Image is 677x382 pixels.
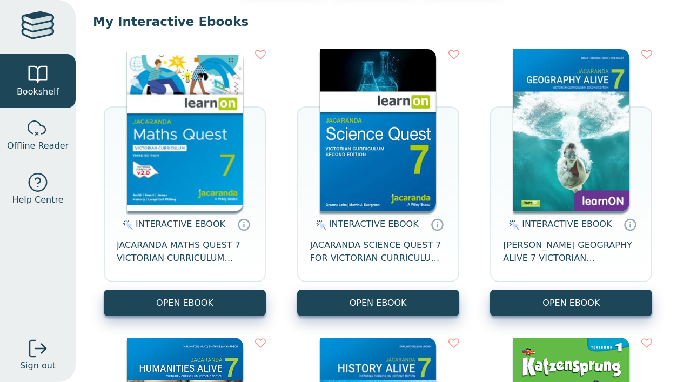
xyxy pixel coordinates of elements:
img: 329c5ec2-5188-ea11-a992-0272d098c78b.jpg [320,49,436,211]
span: [PERSON_NAME] GEOGRAPHY ALIVE 7 VICTORIAN CURRICULUM LEARNON EBOOK 2E [503,239,639,265]
span: INTERACTIVE EBOOK [522,219,612,229]
span: JACARANDA MATHS QUEST 7 VICTORIAN CURRICULUM LEARNON EBOOK 3E [117,239,253,265]
button: OPEN EBOOK [104,290,266,316]
span: Help Centre [12,193,63,206]
p: My Interactive Ebooks [93,14,660,30]
a: Interactive eBooks are accessed online via the publisher’s portal. They contain interactive resou... [431,218,444,231]
img: interactive.svg [313,218,326,231]
span: Sign out [20,359,56,372]
button: OPEN EBOOK [297,290,459,316]
a: Interactive eBooks are accessed online via the publisher’s portal. They contain interactive resou... [624,218,636,231]
span: Offline Reader [7,139,69,152]
span: JACARANDA SCIENCE QUEST 7 FOR VICTORIAN CURRICULUM LEARNON 2E EBOOK [310,239,446,265]
img: interactive.svg [506,218,519,231]
img: cc9fd0c4-7e91-e911-a97e-0272d098c78b.jpg [513,49,629,211]
span: Bookshelf [17,85,59,98]
a: Interactive eBooks are accessed online via the publisher’s portal. They contain interactive resou... [237,218,250,231]
button: OPEN EBOOK [490,290,652,316]
img: b87b3e28-4171-4aeb-a345-7fa4fe4e6e25.jpg [127,49,243,211]
span: INTERACTIVE EBOOK [136,219,225,229]
img: interactive.svg [119,218,133,231]
span: INTERACTIVE EBOOK [329,219,419,229]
